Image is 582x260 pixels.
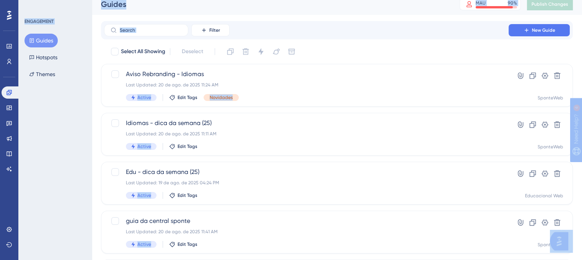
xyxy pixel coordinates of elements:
[126,70,487,79] span: Aviso Rebranding - Idiomas
[18,2,48,11] span: Need Help?
[137,143,151,149] span: Active
[137,241,151,247] span: Active
[24,50,62,64] button: Hotspots
[178,192,197,198] span: Edit Tags
[531,1,568,7] span: Publish Changes
[126,82,487,88] div: Last Updated: 20 de ago. de 2025 11:24 AM
[126,216,487,226] span: guia da central sponte
[126,229,487,235] div: Last Updated: 20 de ago. de 2025 11:41 AM
[509,24,570,36] button: New Guide
[209,27,220,33] span: Filter
[191,24,230,36] button: Filter
[178,241,197,247] span: Edit Tags
[126,119,487,128] span: Idiomas - dica da semana (25)
[169,241,197,247] button: Edit Tags
[538,242,563,248] div: SponteWeb
[550,230,573,253] iframe: UserGuiding AI Assistant Launcher
[126,167,487,177] span: Edu - dica da semana (25)
[178,143,197,149] span: Edit Tags
[24,67,60,81] button: Themes
[538,144,563,150] div: SponteWeb
[182,47,203,56] span: Deselect
[169,143,197,149] button: Edit Tags
[210,94,233,101] span: Novidades
[137,192,151,198] span: Active
[24,18,54,24] div: ENGAGEMENT
[169,94,197,101] button: Edit Tags
[538,95,563,101] div: SponteWeb
[525,193,563,199] div: Educacional Web
[120,28,182,33] input: Search
[121,47,165,56] span: Select All Showing
[53,4,55,10] div: 4
[178,94,197,101] span: Edit Tags
[175,45,210,58] button: Deselect
[126,180,487,186] div: Last Updated: 19 de ago. de 2025 04:24 PM
[137,94,151,101] span: Active
[532,27,555,33] span: New Guide
[126,131,487,137] div: Last Updated: 20 de ago. de 2025 11:11 AM
[24,34,58,47] button: Guides
[169,192,197,198] button: Edit Tags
